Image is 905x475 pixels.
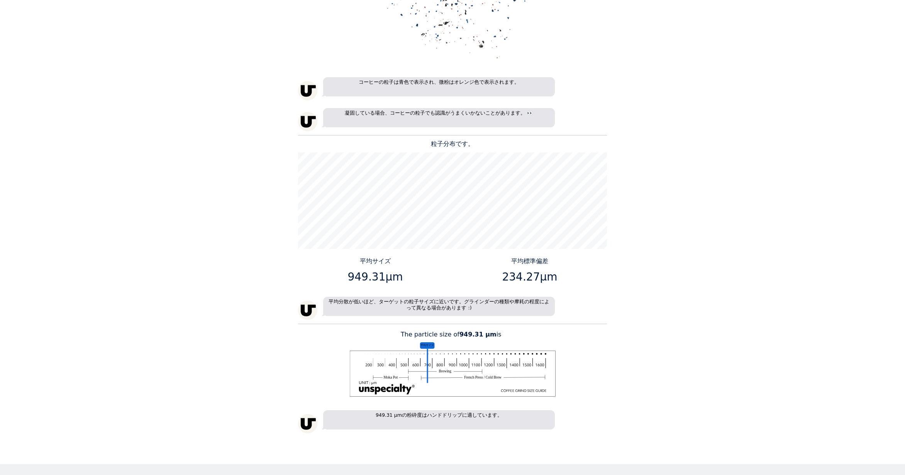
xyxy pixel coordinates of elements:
p: 平均分散が低いほど、ターゲットの粒子サイズに近いです。グラインダーの種類や摩耗の程度によって異なる場合があります :) [323,297,555,316]
p: 949.31 µmの粉砕度はハンドドリップに適しています。 [323,410,555,429]
p: 凝固している場合、コーヒーの粒子でも認識がうまくいかないことがあります。 👀 [323,108,555,127]
p: The particle size of is [298,330,607,339]
tspan: 平均サイズ [420,343,434,347]
p: 949.31μm [301,269,450,285]
p: コーヒーの粒子は青色で表示され、微粉はオレンジ色で表示されます。 [323,77,555,96]
p: 平均サイズ [301,257,450,266]
p: 234.27μm [456,269,604,285]
p: 平均標準偏差 [456,257,604,266]
b: 949.31 μm [459,331,497,338]
img: unspecialty-logo [298,81,317,100]
p: 粒子分布です。 [298,139,607,149]
img: unspecialty-logo [298,112,317,131]
img: unspecialty-logo [298,414,317,433]
img: unspecialty-logo [298,301,317,320]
